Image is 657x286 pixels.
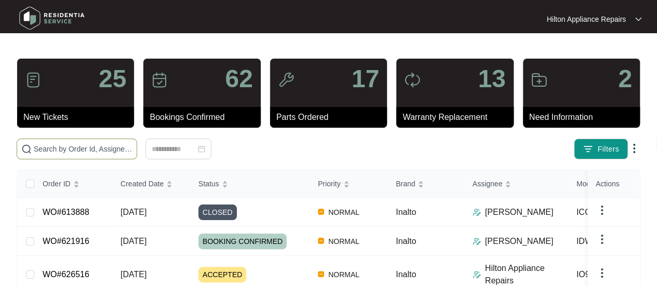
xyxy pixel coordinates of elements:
[473,178,503,189] span: Assignee
[198,234,287,249] span: BOOKING CONFIRMED
[23,111,134,124] p: New Tickets
[529,111,640,124] p: Need Information
[120,178,164,189] span: Created Date
[25,72,42,88] img: icon
[618,66,632,91] p: 2
[21,144,32,154] img: search-icon
[485,206,554,219] p: [PERSON_NAME]
[396,270,416,279] span: Inalto
[276,111,387,124] p: Parts Ordered
[596,204,608,216] img: dropdown arrow
[485,235,554,248] p: [PERSON_NAME]
[396,237,416,246] span: Inalto
[473,270,481,279] img: Assigner Icon
[473,208,481,216] img: Assigner Icon
[99,66,126,91] p: 25
[318,178,341,189] span: Priority
[387,170,464,198] th: Brand
[324,235,364,248] span: NORMAL
[34,170,112,198] th: Order ID
[473,237,481,246] img: Assigner Icon
[198,267,246,282] span: ACCEPTED
[278,72,294,88] img: icon
[43,270,89,279] a: WO#626516
[576,178,596,189] span: Model
[403,111,513,124] p: Warranty Replacement
[43,208,89,216] a: WO#613888
[120,208,146,216] span: [DATE]
[120,270,146,279] span: [DATE]
[16,3,88,34] img: residentia service logo
[352,66,379,91] p: 17
[318,209,324,215] img: Vercel Logo
[310,170,387,198] th: Priority
[396,178,415,189] span: Brand
[583,144,593,154] img: filter icon
[150,111,260,124] p: Bookings Confirmed
[324,268,364,281] span: NORMAL
[574,139,628,159] button: filter iconFilters
[120,237,146,246] span: [DATE]
[396,208,416,216] span: Inalto
[198,178,219,189] span: Status
[531,72,547,88] img: icon
[324,206,364,219] span: NORMAL
[198,205,237,220] span: CLOSED
[635,17,641,22] img: dropdown arrow
[546,14,626,24] p: Hilton Appliance Repairs
[225,66,252,91] p: 62
[597,144,619,155] span: Filters
[43,178,71,189] span: Order ID
[151,72,168,88] img: icon
[404,72,421,88] img: icon
[43,237,89,246] a: WO#621916
[318,271,324,277] img: Vercel Logo
[112,170,190,198] th: Created Date
[190,170,310,198] th: Status
[628,142,640,155] img: dropdown arrow
[596,233,608,246] img: dropdown arrow
[318,238,324,244] img: Vercel Logo
[587,170,639,198] th: Actions
[596,267,608,279] img: dropdown arrow
[478,66,505,91] p: 13
[464,170,568,198] th: Assignee
[34,143,132,155] input: Search by Order Id, Assignee Name, Customer Name, Brand and Model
